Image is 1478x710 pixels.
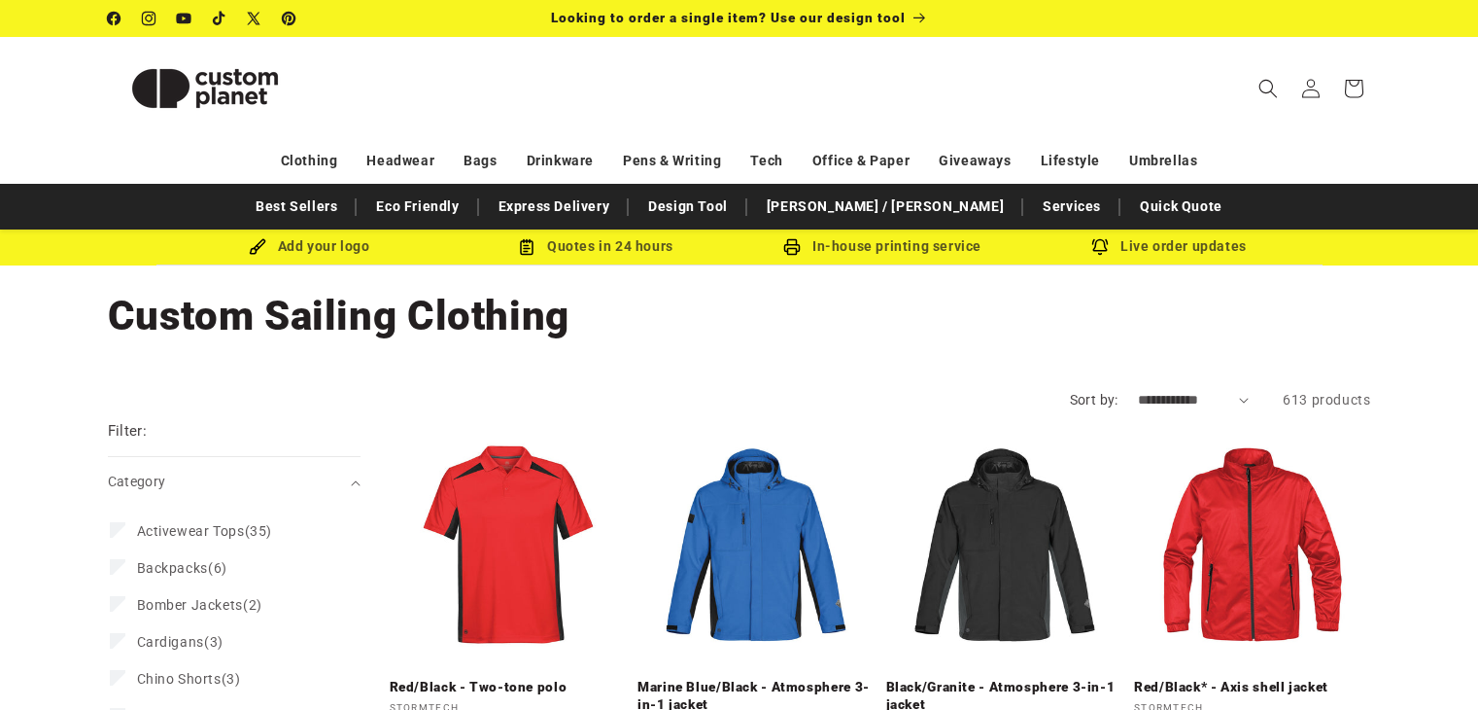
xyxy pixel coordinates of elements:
a: Tech [750,144,782,178]
span: Backpacks [137,560,208,576]
h2: Filter: [108,420,148,443]
span: Category [108,474,166,489]
img: Order Updates Icon [518,238,535,256]
a: Red/Black* - Axis shell jacket [1134,679,1371,696]
a: Clothing [281,144,338,178]
div: In-house printing service [739,234,1026,259]
span: (3) [137,670,241,688]
a: Services [1033,190,1111,224]
div: Quotes in 24 hours [453,234,739,259]
a: Design Tool [638,190,738,224]
a: Lifestyle [1041,144,1100,178]
a: Best Sellers [246,190,347,224]
span: (6) [137,559,227,577]
summary: Search [1247,67,1289,110]
a: Quick Quote [1130,190,1232,224]
a: Giveaways [939,144,1011,178]
a: Drinkware [527,144,594,178]
span: Looking to order a single item? Use our design tool [551,10,906,25]
a: Umbrellas [1129,144,1197,178]
div: Live order updates [1026,234,1313,259]
a: Red/Black - Two-tone polo [390,679,627,696]
span: (35) [137,522,272,540]
img: In-house printing [783,238,801,256]
img: Brush Icon [249,238,266,256]
a: Eco Friendly [366,190,468,224]
a: Bags [464,144,497,178]
summary: Category (0 selected) [108,457,361,507]
a: Express Delivery [489,190,620,224]
a: [PERSON_NAME] / [PERSON_NAME] [757,190,1014,224]
a: Custom Planet [100,37,309,139]
span: Chino Shorts [137,671,222,687]
span: Activewear Tops [137,523,245,539]
div: Add your logo [166,234,453,259]
span: Bomber Jackets [137,597,243,613]
span: (2) [137,596,262,614]
span: 613 products [1283,392,1370,408]
img: Custom Planet [108,45,302,132]
img: Order updates [1091,238,1109,256]
a: Headwear [366,144,434,178]
span: Cardigans [137,634,204,650]
label: Sort by: [1070,392,1118,408]
a: Office & Paper [812,144,910,178]
a: Pens & Writing [623,144,721,178]
h1: Custom Sailing Clothing [108,290,1371,342]
span: (3) [137,633,223,651]
iframe: Chat Widget [1381,617,1478,710]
